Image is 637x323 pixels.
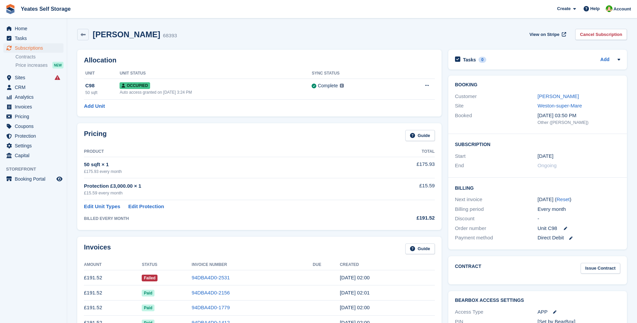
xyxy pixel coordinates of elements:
a: [PERSON_NAME] [538,93,579,99]
a: Reset [556,196,570,202]
th: Unit Status [120,68,312,79]
time: 2025-06-14 01:00:27 UTC [340,305,370,310]
span: Home [15,24,55,33]
div: [DATE] ( ) [538,196,620,203]
div: Payment method [455,234,538,242]
div: Start [455,152,538,160]
span: Paid [142,290,154,296]
td: £175.93 [370,157,435,178]
span: Protection [15,131,55,141]
a: menu [3,34,63,43]
span: Settings [15,141,55,150]
div: Direct Debit [538,234,620,242]
div: £175.93 every month [84,169,370,175]
h2: Tasks [463,57,476,63]
div: Customer [455,93,538,100]
a: menu [3,141,63,150]
h2: Billing [455,184,620,191]
a: menu [3,174,63,184]
div: BILLED EVERY MONTH [84,216,370,222]
a: 94DBA4D0-1779 [192,305,230,310]
a: Weston-super-Mare [538,103,582,108]
div: Booked [455,112,538,126]
span: Paid [142,305,154,311]
h2: Invoices [84,243,111,255]
h2: [PERSON_NAME] [93,30,160,39]
div: £15.59 every month [84,190,370,196]
th: Status [142,260,191,270]
i: Smart entry sync failures have occurred [55,75,60,80]
span: Booking Portal [15,174,55,184]
th: Sync Status [312,68,397,79]
div: Order number [455,225,538,232]
a: Add [600,56,609,64]
img: icon-info-grey-7440780725fd019a000dd9b08b2336e03edf1995a4989e88bcd33f0948082b44.svg [340,84,344,88]
a: View on Stripe [527,29,567,40]
span: Tasks [15,34,55,43]
span: View on Stripe [530,31,559,38]
a: Edit Protection [128,203,164,211]
th: Total [370,146,435,157]
img: stora-icon-8386f47178a22dfd0bd8f6a31ec36ba5ce8667c1dd55bd0f319d3a0aa187defe.svg [5,4,15,14]
td: £191.52 [84,300,142,315]
a: Guide [405,243,435,255]
span: Unit C98 [538,225,557,232]
th: Due [313,260,340,270]
div: 50 sqft [85,90,120,96]
span: CRM [15,83,55,92]
div: APP [538,308,620,316]
h2: Allocation [84,56,435,64]
th: Invoice Number [192,260,313,270]
th: Product [84,146,370,157]
h2: Contract [455,263,482,274]
a: menu [3,151,63,160]
div: 50 sqft × 1 [84,161,370,169]
span: Subscriptions [15,43,55,53]
span: Failed [142,275,157,281]
div: Complete [318,82,338,89]
div: C98 [85,82,120,90]
div: NEW [52,62,63,68]
span: Ongoing [538,163,557,168]
span: Analytics [15,92,55,102]
h2: Subscription [455,141,620,147]
a: menu [3,83,63,92]
span: Price increases [15,62,48,68]
span: Sites [15,73,55,82]
a: Cancel Subscription [575,29,627,40]
time: 2025-08-14 01:00:48 UTC [340,275,370,280]
a: menu [3,102,63,111]
a: Price increases NEW [15,61,63,69]
div: [DATE] 03:50 PM [538,112,620,120]
time: 2025-02-14 01:00:00 UTC [538,152,553,160]
div: £191.52 [370,214,435,222]
a: menu [3,73,63,82]
h2: BearBox Access Settings [455,298,620,303]
div: Discount [455,215,538,223]
span: Coupons [15,122,55,131]
a: menu [3,24,63,33]
a: menu [3,131,63,141]
h2: Pricing [84,130,107,141]
a: Guide [405,130,435,141]
a: 94DBA4D0-2156 [192,290,230,295]
div: Protection £3,000.00 × 1 [84,182,370,190]
span: Storefront [6,166,67,173]
div: End [455,162,538,170]
th: Unit [84,68,120,79]
span: Help [590,5,600,12]
span: Capital [15,151,55,160]
time: 2025-07-14 01:01:01 UTC [340,290,370,295]
div: Auto access granted on [DATE] 3:24 PM [120,89,312,95]
div: Site [455,102,538,110]
td: £15.59 [370,178,435,200]
a: 94DBA4D0-2531 [192,275,230,280]
a: menu [3,122,63,131]
h2: Booking [455,82,620,88]
div: Every month [538,205,620,213]
a: Yeates Self Storage [18,3,74,14]
span: Invoices [15,102,55,111]
div: Access Type [455,308,538,316]
a: Preview store [55,175,63,183]
span: Account [613,6,631,12]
